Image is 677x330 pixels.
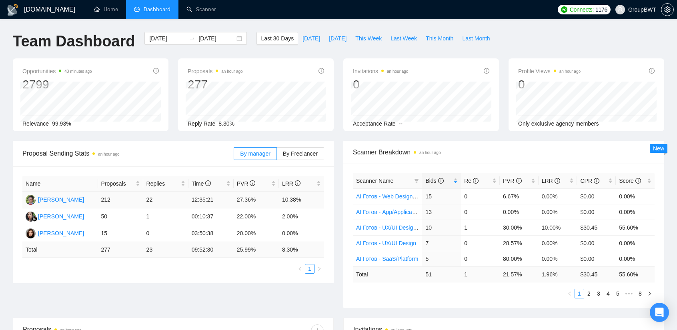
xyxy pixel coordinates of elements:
[518,77,581,92] div: 0
[149,34,186,43] input: Start date
[645,289,655,298] li: Next Page
[26,212,36,222] img: SN
[661,3,674,16] button: setting
[134,6,140,12] span: dashboard
[98,176,143,192] th: Proposals
[13,32,135,51] h1: Team Dashboard
[353,266,422,282] td: Total
[143,176,188,192] th: Replies
[279,192,324,208] td: 10.38%
[237,180,256,187] span: PVR
[188,120,215,127] span: Reply Rate
[462,34,490,43] span: Last Month
[559,69,581,74] time: an hour ago
[561,6,567,13] img: upwork-logo.png
[565,289,575,298] button: left
[198,34,235,43] input: End date
[143,208,188,225] td: 1
[577,235,616,251] td: $0.00
[386,32,421,45] button: Last Week
[356,240,416,246] a: AI Готов - UX/UI Design
[283,150,318,157] span: By Freelancer
[635,178,641,184] span: info-circle
[613,289,622,298] a: 5
[616,188,655,204] td: 0.00%
[250,180,255,186] span: info-circle
[650,303,669,322] div: Open Intercom Messenger
[22,242,98,258] td: Total
[314,264,324,274] li: Next Page
[635,289,645,298] li: 8
[94,6,118,13] a: homeHome
[279,208,324,225] td: 2.00%
[518,66,581,76] span: Profile Views
[413,175,421,187] span: filter
[298,266,302,271] span: left
[188,192,234,208] td: 12:35:21
[279,225,324,242] td: 0.00%
[234,225,279,242] td: 20.00%
[461,235,500,251] td: 0
[661,6,673,13] span: setting
[240,150,270,157] span: By manager
[539,266,577,282] td: 1.96 %
[189,35,195,42] span: swap-right
[422,266,461,282] td: 51
[623,289,635,298] span: •••
[518,120,599,127] span: Only exclusive agency members
[26,228,36,238] img: SK
[422,204,461,220] td: 13
[503,178,522,184] span: PVR
[38,229,84,238] div: [PERSON_NAME]
[595,5,607,14] span: 1176
[6,4,19,16] img: logo
[153,68,159,74] span: info-circle
[32,216,37,222] img: gigradar-bm.png
[539,204,577,220] td: 0.00%
[461,251,500,266] td: 0
[616,220,655,235] td: 55.60%
[234,192,279,208] td: 27.36%
[351,32,386,45] button: This Week
[188,208,234,225] td: 00:10:37
[555,178,560,184] span: info-circle
[305,264,314,273] a: 1
[192,180,211,187] span: Time
[461,220,500,235] td: 1
[318,68,324,74] span: info-circle
[539,251,577,266] td: 0.00%
[565,289,575,298] li: Previous Page
[98,152,119,156] time: an hour ago
[575,289,584,298] a: 1
[616,235,655,251] td: 0.00%
[539,235,577,251] td: 0.00%
[458,32,494,45] button: Last Month
[188,242,234,258] td: 09:52:30
[98,192,143,208] td: 212
[26,213,84,219] a: SN[PERSON_NAME]
[64,69,92,74] time: 43 minutes ago
[26,195,36,205] img: AS
[567,291,572,296] span: left
[539,188,577,204] td: 0.00%
[282,180,300,187] span: LRR
[298,32,324,45] button: [DATE]
[317,266,322,271] span: right
[577,188,616,204] td: $0.00
[500,188,539,204] td: 6.67%
[101,179,134,188] span: Proposals
[38,195,84,204] div: [PERSON_NAME]
[22,77,92,92] div: 2799
[387,69,408,74] time: an hour ago
[575,289,584,298] li: 1
[22,66,92,76] span: Opportunities
[234,242,279,258] td: 25.99 %
[617,7,623,12] span: user
[500,251,539,266] td: 80.00%
[603,289,613,298] li: 4
[22,120,49,127] span: Relevance
[604,289,613,298] a: 4
[421,32,458,45] button: This Month
[188,66,243,76] span: Proposals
